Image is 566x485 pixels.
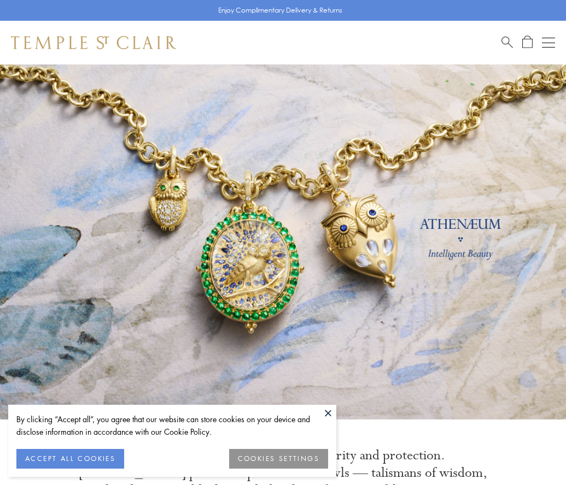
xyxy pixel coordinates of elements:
[522,36,533,49] a: Open Shopping Bag
[542,36,555,49] button: Open navigation
[16,413,328,438] div: By clicking “Accept all”, you agree that our website can store cookies on your device and disclos...
[501,36,513,49] a: Search
[229,449,328,469] button: COOKIES SETTINGS
[218,5,342,16] p: Enjoy Complimentary Delivery & Returns
[16,449,124,469] button: ACCEPT ALL COOKIES
[11,36,176,49] img: Temple St. Clair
